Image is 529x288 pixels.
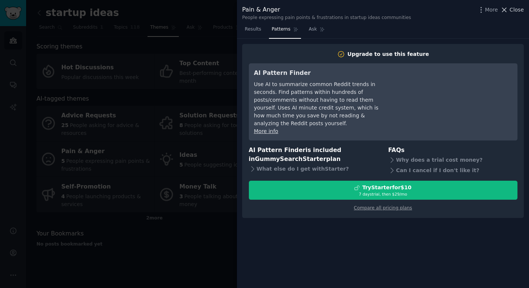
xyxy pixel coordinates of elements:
[354,205,412,211] a: Compare all pricing plans
[306,23,327,39] a: Ask
[249,146,378,164] h3: AI Pattern Finder is included in plan
[477,6,498,14] button: More
[309,26,317,33] span: Ask
[254,80,390,127] div: Use AI to summarize common Reddit trends in seconds. Find patterns within hundreds of posts/comme...
[485,6,498,14] span: More
[388,165,517,175] div: Can I cancel if I don't like it?
[269,23,301,39] a: Patterns
[254,128,278,134] a: More info
[272,26,290,33] span: Patterns
[500,6,524,14] button: Close
[249,164,378,174] div: What else do I get with Starter ?
[242,5,411,15] div: Pain & Anger
[348,50,429,58] div: Upgrade to use this feature
[249,192,517,197] div: 7 days trial, then $ 29 /mo
[255,155,326,162] span: GummySearch Starter
[245,26,261,33] span: Results
[388,146,517,155] h3: FAQs
[362,184,411,192] div: Try Starter for $10
[388,155,517,165] div: Why does a trial cost money?
[254,69,390,78] h3: AI Pattern Finder
[242,23,264,39] a: Results
[400,69,512,124] iframe: YouTube video player
[510,6,524,14] span: Close
[249,181,517,200] button: TryStarterfor$107 daystrial, then $29/mo
[242,15,411,21] div: People expressing pain points & frustrations in startup ideas communities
